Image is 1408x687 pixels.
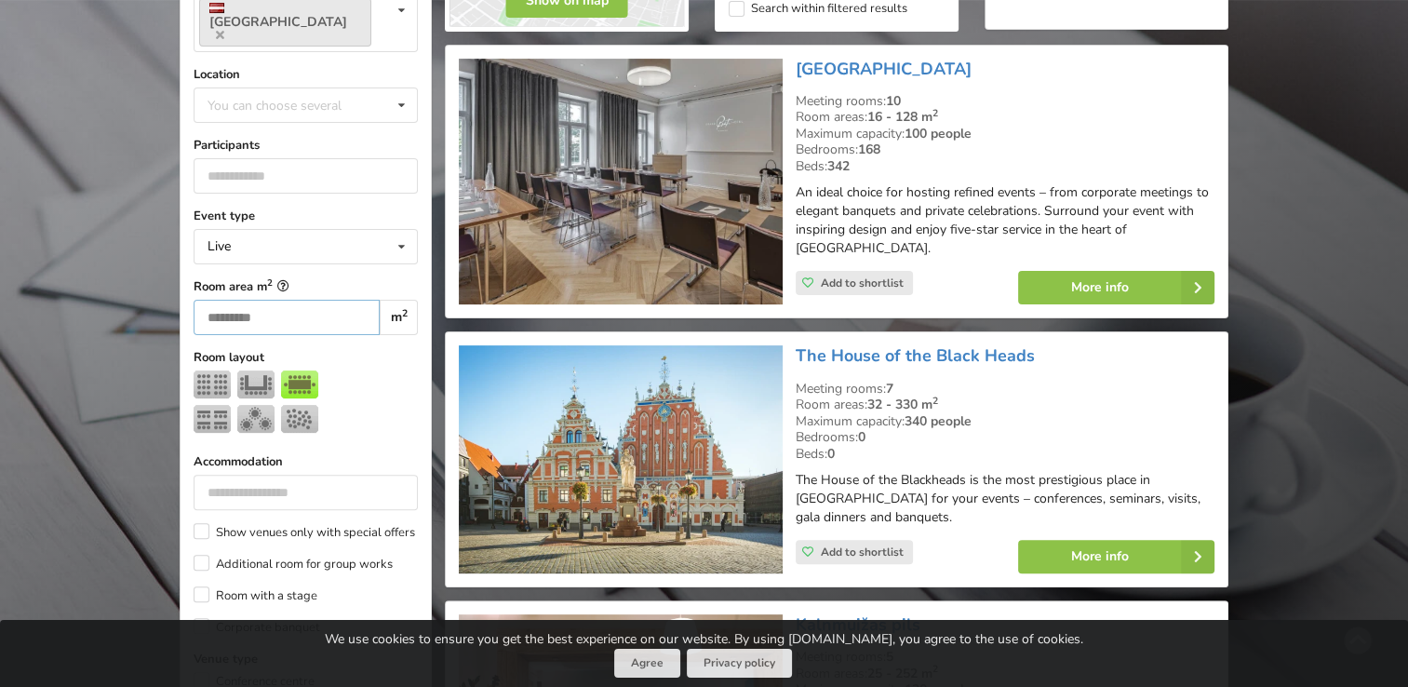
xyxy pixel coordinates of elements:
[194,65,418,84] label: Location
[867,396,938,413] strong: 32 - 330 m
[796,93,1214,110] div: Meeting rooms:
[821,545,904,559] span: Add to shortlist
[1018,271,1214,304] a: More info
[796,141,1214,158] div: Bedrooms:
[932,394,938,408] sup: 2
[796,381,1214,397] div: Meeting rooms:
[796,126,1214,142] div: Maximum capacity:
[796,446,1214,463] div: Beds:
[194,370,231,398] img: Theater
[905,125,972,142] strong: 100 people
[237,370,275,398] img: U-shape
[932,106,938,120] sup: 2
[796,158,1214,175] div: Beds:
[905,412,972,430] strong: 340 people
[796,344,1035,367] a: The House of the Black Heads
[796,471,1214,527] p: The House of the Blackheads is the most prestigious place in [GEOGRAPHIC_DATA] for your events – ...
[267,276,273,289] sup: 2
[194,405,231,433] img: Classroom
[821,276,904,290] span: Add to shortlist
[886,92,901,110] strong: 10
[194,277,418,296] label: Room area m
[194,618,320,637] label: Corporate banquet
[281,405,318,433] img: Reception
[459,59,782,305] img: Hotel | Riga | Grand Poet Hotel
[194,452,418,471] label: Accommodation
[886,380,893,397] strong: 7
[796,397,1214,413] div: Room areas:
[858,428,865,446] strong: 0
[194,523,415,542] label: Show venues only with special offers
[281,370,318,398] img: Boardroom
[796,413,1214,430] div: Maximum capacity:
[1018,540,1214,573] a: More info
[194,207,418,225] label: Event type
[796,183,1214,258] p: An ideal choice for hosting refined events – from corporate meetings to elegant banquets and priv...
[237,405,275,433] img: Banquet
[827,157,850,175] strong: 342
[203,94,383,115] div: You can choose several
[194,348,418,367] label: Room layout
[729,1,907,17] label: Search within filtered results
[687,649,792,678] a: Privacy policy
[867,108,938,126] strong: 16 - 128 m
[796,58,972,80] a: [GEOGRAPHIC_DATA]
[194,555,393,573] label: Additional room for group works
[827,445,835,463] strong: 0
[796,109,1214,126] div: Room areas:
[194,586,317,605] label: Room with a stage
[614,649,680,678] button: Agree
[796,429,1214,446] div: Bedrooms:
[858,141,880,158] strong: 168
[459,345,782,573] img: Conference centre | Riga | The House of the Black Heads
[194,136,418,155] label: Participants
[402,306,408,320] sup: 2
[380,300,418,335] div: m
[796,613,920,636] a: Kalnmuižas pils
[208,240,231,253] div: Live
